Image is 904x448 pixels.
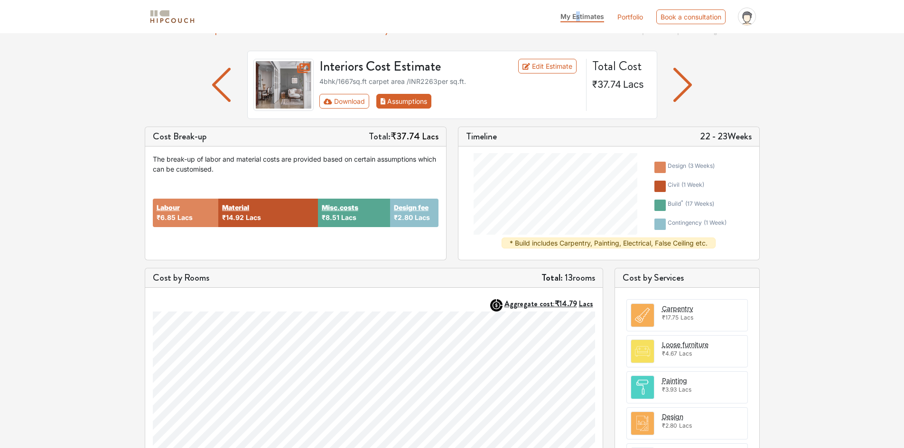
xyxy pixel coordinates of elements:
span: ( 1 week ) [681,181,704,188]
span: ( 3 weeks ) [688,162,715,169]
div: First group [319,94,439,109]
button: Loose furniture [662,339,708,349]
span: Lacs [415,213,430,221]
span: Lacs [679,350,692,357]
strong: Total: [541,271,563,284]
span: Lacs [623,79,644,90]
span: Lacs [341,213,356,221]
h5: 13 rooms [541,272,595,283]
img: AggregateIcon [490,299,503,311]
span: Lacs [422,129,438,143]
img: room.svg [631,304,654,327]
span: Lacs [680,314,693,321]
span: ₹17.75 [662,314,679,321]
span: ₹37.74 [592,79,621,90]
button: Labour [157,202,180,212]
span: Lacs [579,298,593,309]
span: ( 1 week ) [704,219,727,226]
img: room.svg [631,340,654,363]
button: Assumptions [376,94,432,109]
div: Book a consultation [656,9,726,24]
button: Misc.costs [322,202,358,212]
span: ₹2.80 [662,422,677,429]
span: Lacs [177,213,193,221]
span: ₹14.79 [555,298,577,309]
span: ₹6.85 [157,213,176,221]
a: Portfolio [617,12,643,22]
h4: Total Cost [592,59,649,73]
button: Design fee [394,202,429,212]
div: build [668,200,714,211]
span: Lacs [679,386,691,393]
h5: Cost by Rooms [153,272,209,283]
button: Painting [662,375,687,385]
div: civil [668,181,704,192]
button: Aggregate cost:₹14.79Lacs [504,299,595,308]
h5: Timeline [466,131,497,142]
span: Lacs [679,422,692,429]
h5: Cost Break-up [153,131,207,142]
img: arrow left [673,68,692,102]
button: Carpentry [662,303,693,313]
span: ₹2.80 [394,213,413,221]
img: room.svg [631,376,654,399]
span: logo-horizontal.svg [149,6,196,27]
span: ₹14.92 [222,213,244,221]
span: ₹8.51 [322,213,339,221]
img: arrow left [212,68,231,102]
h5: Cost by Services [623,272,752,283]
img: room.svg [631,412,654,435]
div: 4bhk / 1667 sq.ft carpet area /INR 2263 per sq.ft. [319,76,580,86]
span: Lacs [246,213,261,221]
div: design [668,162,715,173]
img: gallery [253,59,314,111]
span: ₹4.67 [662,350,677,357]
strong: Aggregate cost: [504,298,593,309]
h3: Interiors Cost Estimate [314,59,495,75]
h5: 22 - 23 Weeks [700,131,752,142]
div: * Build includes Carpentry, Painting, Electrical, False Ceiling etc. [502,238,716,248]
img: logo-horizontal.svg [149,9,196,25]
div: Toolbar with button groups [319,94,580,109]
span: ₹3.93 [662,386,677,393]
h5: Total: [369,131,438,142]
a: Edit Estimate [518,59,577,73]
button: Download [319,94,369,109]
div: The break-up of labor and material costs are provided based on certain assumptions which can be c... [153,154,438,174]
button: Design [662,411,683,421]
span: ( 17 weeks ) [685,200,714,207]
button: Material [222,202,249,212]
span: My Estimates [560,12,604,20]
span: ₹37.74 [391,129,420,143]
div: contingency [668,219,727,230]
